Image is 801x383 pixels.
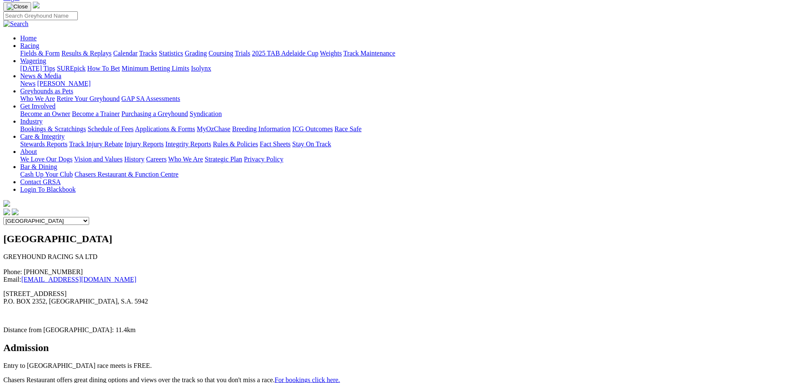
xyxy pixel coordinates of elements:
a: Become a Trainer [72,110,120,117]
a: GAP SA Assessments [122,95,180,102]
img: facebook.svg [3,209,10,215]
button: Toggle navigation [3,2,31,11]
img: Close [7,3,28,10]
a: News [20,80,35,87]
div: Industry [20,125,798,133]
a: Minimum Betting Limits [122,65,189,72]
img: logo-grsa-white.png [3,200,10,207]
a: Wagering [20,57,46,64]
a: Privacy Policy [244,156,283,163]
p: Entry to [GEOGRAPHIC_DATA] race meets is FREE. [3,362,798,370]
a: Careers [146,156,167,163]
a: Vision and Values [74,156,122,163]
a: Who We Are [168,156,203,163]
div: Greyhounds as Pets [20,95,798,103]
p: Distance from [GEOGRAPHIC_DATA]: 11.4km [3,326,798,334]
a: Trials [235,50,250,57]
a: Isolynx [191,65,211,72]
a: We Love Our Dogs [20,156,72,163]
div: Racing [20,50,798,57]
a: About [20,148,37,155]
a: Applications & Forms [135,125,195,132]
a: Tracks [139,50,157,57]
a: Grading [185,50,207,57]
a: Track Maintenance [344,50,395,57]
a: Syndication [190,110,222,117]
a: [DATE] Tips [20,65,55,72]
a: Care & Integrity [20,133,65,140]
a: Track Injury Rebate [69,140,123,148]
a: Fact Sheets [260,140,291,148]
div: News & Media [20,80,798,87]
a: Home [20,34,37,42]
div: About [20,156,798,163]
a: Industry [20,118,42,125]
a: Racing [20,42,39,49]
a: MyOzChase [197,125,230,132]
a: Become an Owner [20,110,70,117]
a: 2025 TAB Adelaide Cup [252,50,318,57]
a: Results & Replays [61,50,111,57]
a: Stewards Reports [20,140,67,148]
a: Weights [320,50,342,57]
a: Contact GRSA [20,178,61,185]
a: Login To Blackbook [20,186,76,193]
a: Breeding Information [232,125,291,132]
a: Cash Up Your Club [20,171,73,178]
a: [PERSON_NAME] [37,80,90,87]
a: Bar & Dining [20,163,57,170]
div: Get Involved [20,110,798,118]
a: Greyhounds as Pets [20,87,73,95]
a: News & Media [20,72,61,79]
a: Coursing [209,50,233,57]
div: Care & Integrity [20,140,798,148]
a: Statistics [159,50,183,57]
p: [STREET_ADDRESS] P.O. BOX 2352, [GEOGRAPHIC_DATA], S.A. 5942 [3,290,798,305]
a: Integrity Reports [165,140,211,148]
a: Injury Reports [124,140,164,148]
a: Retire Your Greyhound [57,95,120,102]
a: History [124,156,144,163]
a: Strategic Plan [205,156,242,163]
a: Rules & Policies [213,140,258,148]
a: Who We Are [20,95,55,102]
a: How To Bet [87,65,120,72]
a: [EMAIL_ADDRESS][DOMAIN_NAME] [21,276,137,283]
img: twitter.svg [12,209,19,215]
a: Race Safe [334,125,361,132]
h2: [GEOGRAPHIC_DATA] [3,233,798,245]
div: Wagering [20,65,798,72]
div: Bar & Dining [20,171,798,178]
a: ICG Outcomes [292,125,333,132]
h2: Admission [3,342,798,354]
input: Search [3,11,78,20]
img: Search [3,20,29,28]
a: Bookings & Scratchings [20,125,86,132]
a: SUREpick [57,65,85,72]
a: Chasers Restaurant & Function Centre [74,171,178,178]
a: Purchasing a Greyhound [122,110,188,117]
a: Schedule of Fees [87,125,133,132]
img: logo-grsa-white.png [33,2,40,8]
p: GREYHOUND RACING SA LTD Phone: [PHONE_NUMBER] Email: [3,253,798,283]
a: Get Involved [20,103,56,110]
a: Stay On Track [292,140,331,148]
a: Fields & Form [20,50,60,57]
a: Calendar [113,50,137,57]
